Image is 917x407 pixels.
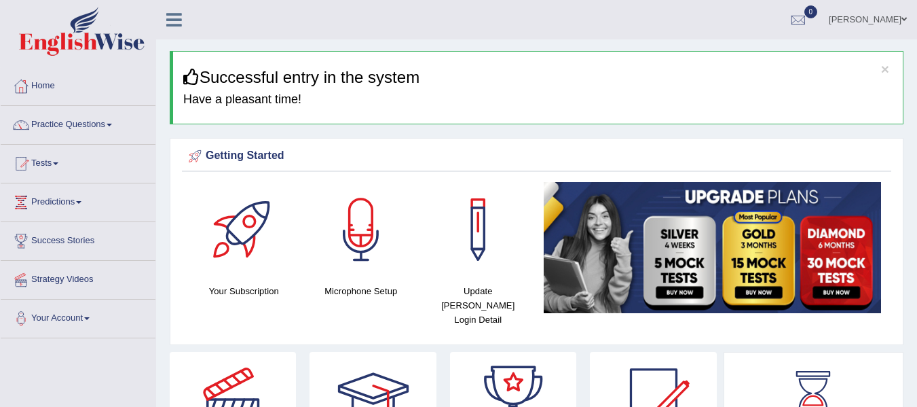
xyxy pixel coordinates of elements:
h3: Successful entry in the system [183,69,893,86]
a: Practice Questions [1,106,155,140]
a: Success Stories [1,222,155,256]
h4: Microphone Setup [310,284,413,298]
div: Getting Started [185,146,888,166]
h4: Your Subscription [192,284,296,298]
a: Tests [1,145,155,179]
a: Your Account [1,300,155,334]
span: 0 [804,5,818,18]
a: Predictions [1,183,155,217]
a: Home [1,67,155,101]
h4: Update [PERSON_NAME] Login Detail [426,284,530,327]
h4: Have a pleasant time! [183,93,893,107]
a: Strategy Videos [1,261,155,295]
img: small5.jpg [544,182,882,313]
button: × [881,62,889,76]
